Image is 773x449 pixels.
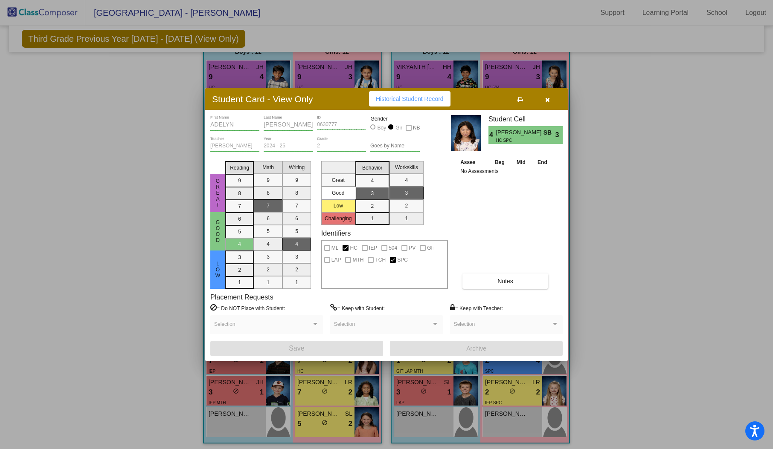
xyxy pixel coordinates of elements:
h3: Student Cell [488,115,563,123]
input: grade [317,143,366,149]
span: HC [350,243,357,253]
span: SPC [397,255,408,265]
th: Asses [458,158,489,167]
th: Beg [489,158,511,167]
span: 4 [488,130,496,140]
div: Girl [395,124,404,132]
span: GIT [427,243,436,253]
span: PV [409,243,416,253]
h3: Student Card - View Only [212,94,313,104]
label: Identifiers [321,229,351,237]
button: Save [210,341,383,356]
th: Mid [511,158,531,167]
button: Historical Student Record [369,91,450,106]
input: year [264,143,313,149]
button: Notes [462,273,548,289]
span: IEP [369,243,377,253]
span: Historical Student Record [376,95,444,102]
span: Archive [466,345,486,352]
span: MTH [352,255,363,265]
button: Archive [390,341,563,356]
input: teacher [210,143,259,149]
span: Notes [497,278,513,285]
th: End [532,158,554,167]
span: 504 [389,243,397,253]
input: Enter ID [317,122,366,128]
span: 3 [555,130,563,140]
label: = Do NOT Place with Student: [210,304,285,312]
td: No Assessments [458,167,553,176]
input: goes by name [370,143,419,149]
span: ML [331,243,339,253]
label: = Keep with Student: [330,304,385,312]
div: Boy [377,124,386,132]
span: Great [214,178,222,208]
span: Good [214,219,222,243]
span: Low [214,261,222,279]
label: Placement Requests [210,293,273,301]
span: NB [413,123,420,133]
span: SB [543,128,555,137]
span: HC SPC [496,137,537,144]
span: Save [289,345,304,352]
mat-label: Gender [370,115,419,123]
span: TCH [375,255,386,265]
label: = Keep with Teacher: [450,304,503,312]
span: [PERSON_NAME] [496,128,543,137]
span: LAP [331,255,341,265]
